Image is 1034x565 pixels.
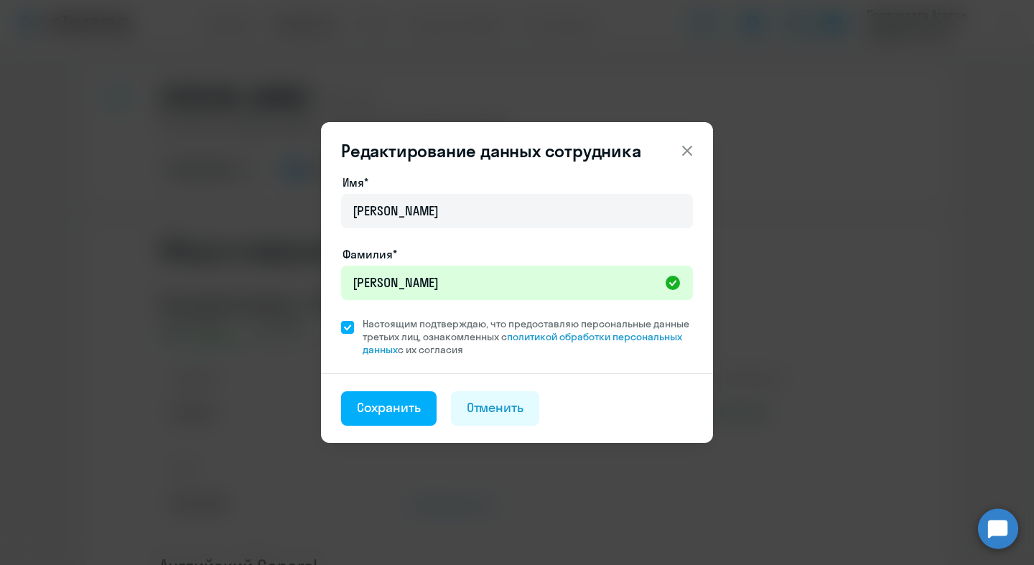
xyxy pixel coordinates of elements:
[343,246,397,263] label: Фамилия*
[467,398,524,417] div: Отменить
[357,398,421,417] div: Сохранить
[321,139,713,162] header: Редактирование данных сотрудника
[363,317,693,356] span: Настоящим подтверждаю, что предоставляю персональные данные третьих лиц, ознакомленных с с их сог...
[341,391,437,426] button: Сохранить
[363,330,682,356] a: политикой обработки персональных данных
[451,391,540,426] button: Отменить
